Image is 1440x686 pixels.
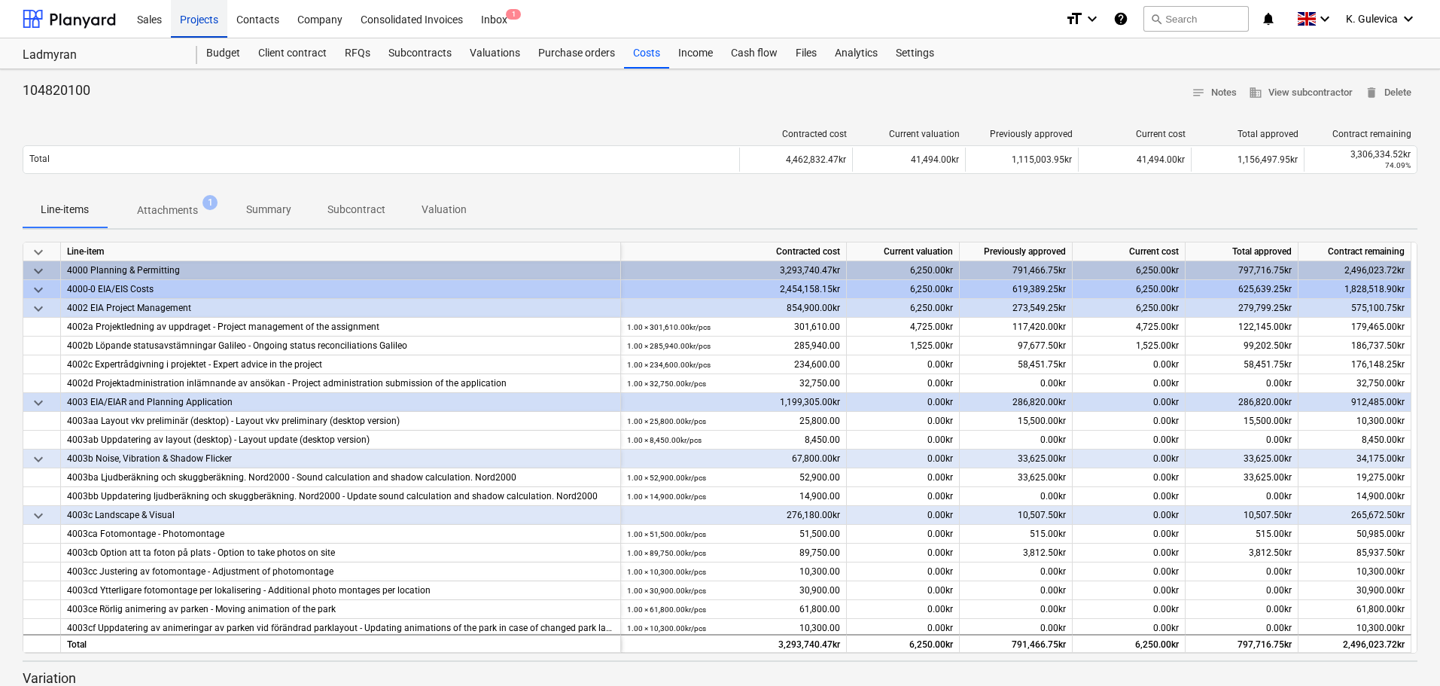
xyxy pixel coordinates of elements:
div: Contract remaining [1298,242,1411,261]
div: 14,900.00 [627,487,840,506]
div: 4,725.00kr [1073,318,1186,337]
div: 58,451.75kr [960,355,1073,374]
div: Current cost [1085,129,1186,139]
i: notifications [1261,10,1276,28]
small: 1.00 × 30,900.00kr / pcs [627,587,706,595]
span: 4003ca Fotomontage - Photomontage [67,529,224,539]
span: 0.00kr [1266,434,1292,445]
small: 1.00 × 301,610.00kr / pcs [627,323,711,331]
div: 0.00kr [1073,581,1186,600]
div: 0.00kr [847,487,960,506]
div: 0.00kr [847,581,960,600]
small: 1.00 × 285,940.00kr / pcs [627,342,711,350]
span: K. Gulevica [1346,13,1398,25]
div: Ladmyran [23,47,179,63]
span: 0.00kr [1266,585,1292,596]
div: 279,799.25kr [1186,299,1298,318]
span: 4003ce Rörlig animering av parken - Moving animation of the park [67,604,336,614]
div: Current valuation [847,242,960,261]
div: 1,115,003.95kr [965,148,1078,172]
i: keyboard_arrow_down [1083,10,1101,28]
a: Subcontracts [379,38,461,69]
span: 4003c Landscape & Visual [67,510,175,520]
div: 117,420.00kr [960,318,1073,337]
span: 1 [202,195,218,210]
div: 61,800.00 [627,600,840,619]
div: 0.00kr [847,544,960,563]
button: Search [1143,6,1249,32]
div: 33,625.00kr [960,450,1073,468]
small: 1.00 × 10,300.00kr / pcs [627,624,706,633]
a: Settings [887,38,943,69]
div: Line-item [61,242,621,261]
div: 25,800.00 [627,412,840,431]
span: 4003cf Uppdatering av animeringar av parken vid förändrad parklayout - Updating animations of the... [67,623,624,633]
div: 179,465.00kr [1305,318,1405,337]
span: 4002b Löpande statusavstämningar Galileo - Ongoing status reconciliations Galileo [67,340,407,351]
div: 286,820.00kr [960,393,1073,412]
i: format_size [1065,10,1083,28]
div: 6,250.00kr [1073,280,1186,299]
a: Budget [197,38,249,69]
div: 0.00kr [960,600,1073,619]
div: Costs [624,38,669,69]
a: Valuations [461,38,529,69]
div: 2,496,023.72kr [1305,635,1405,654]
div: 8,450.00kr [1305,431,1405,450]
div: 15,500.00kr [960,412,1073,431]
div: 0.00kr [1073,544,1186,563]
button: View subcontractor [1243,81,1359,105]
div: 10,300.00kr [1305,619,1405,638]
div: 1,525.00kr [1073,337,1186,355]
span: delete [1365,86,1378,99]
div: 32,750.00kr [1305,374,1405,393]
div: Previously approved [972,129,1073,139]
div: 0.00kr [960,487,1073,506]
span: keyboard_arrow_down [29,450,47,468]
div: 6,250.00kr [847,299,960,318]
div: 619,389.25kr [960,280,1073,299]
div: Contracted cost [621,242,847,261]
a: Cash flow [722,38,787,69]
div: 234,600.00 [627,355,840,374]
span: 0.00kr [1266,623,1292,633]
div: 41,494.00kr [852,148,965,172]
div: 0.00kr [1073,393,1186,412]
span: View subcontractor [1249,84,1353,102]
span: 4002d Projektadministration inlämnande av ansökan - Project administration submission of the appl... [67,378,507,389]
span: keyboard_arrow_down [29,507,47,525]
span: 15,500.00kr [1244,416,1292,426]
div: Total approved [1186,242,1298,261]
div: 0.00kr [1073,355,1186,374]
span: 0.00kr [1266,566,1292,577]
div: 575,100.75kr [1298,299,1411,318]
i: keyboard_arrow_down [1316,10,1334,28]
span: 1 [506,9,521,20]
div: 1,156,497.95kr [1191,148,1304,172]
div: 6,250.00kr [1073,299,1186,318]
div: 10,300.00kr [1305,563,1405,581]
div: Contract remaining [1311,129,1411,139]
p: 104820100 [23,81,90,99]
a: Purchase orders [529,38,624,69]
span: 4003ab Uppdatering av layout (desktop) - Layout update (desktop version) [67,434,370,445]
div: 2,454,158.15kr [621,280,847,299]
div: 8,450.00 [627,431,840,450]
div: 912,485.00kr [1298,393,1411,412]
div: 176,148.25kr [1305,355,1405,374]
i: Knowledge base [1113,10,1128,28]
small: 1.00 × 32,750.00kr / pcs [627,380,706,388]
div: 67,800.00kr [621,450,847,468]
div: 0.00kr [960,581,1073,600]
div: 19,275.00kr [1305,468,1405,487]
div: 0.00kr [847,412,960,431]
div: 6,250.00kr [1073,261,1186,280]
div: 4,725.00kr [847,318,960,337]
div: 0.00kr [847,600,960,619]
small: 1.00 × 52,900.00kr / pcs [627,474,706,482]
small: 1.00 × 8,450.00kr / pcs [627,436,702,444]
span: 4000 Planning & Permitting [67,265,180,276]
div: 30,900.00kr [1305,581,1405,600]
